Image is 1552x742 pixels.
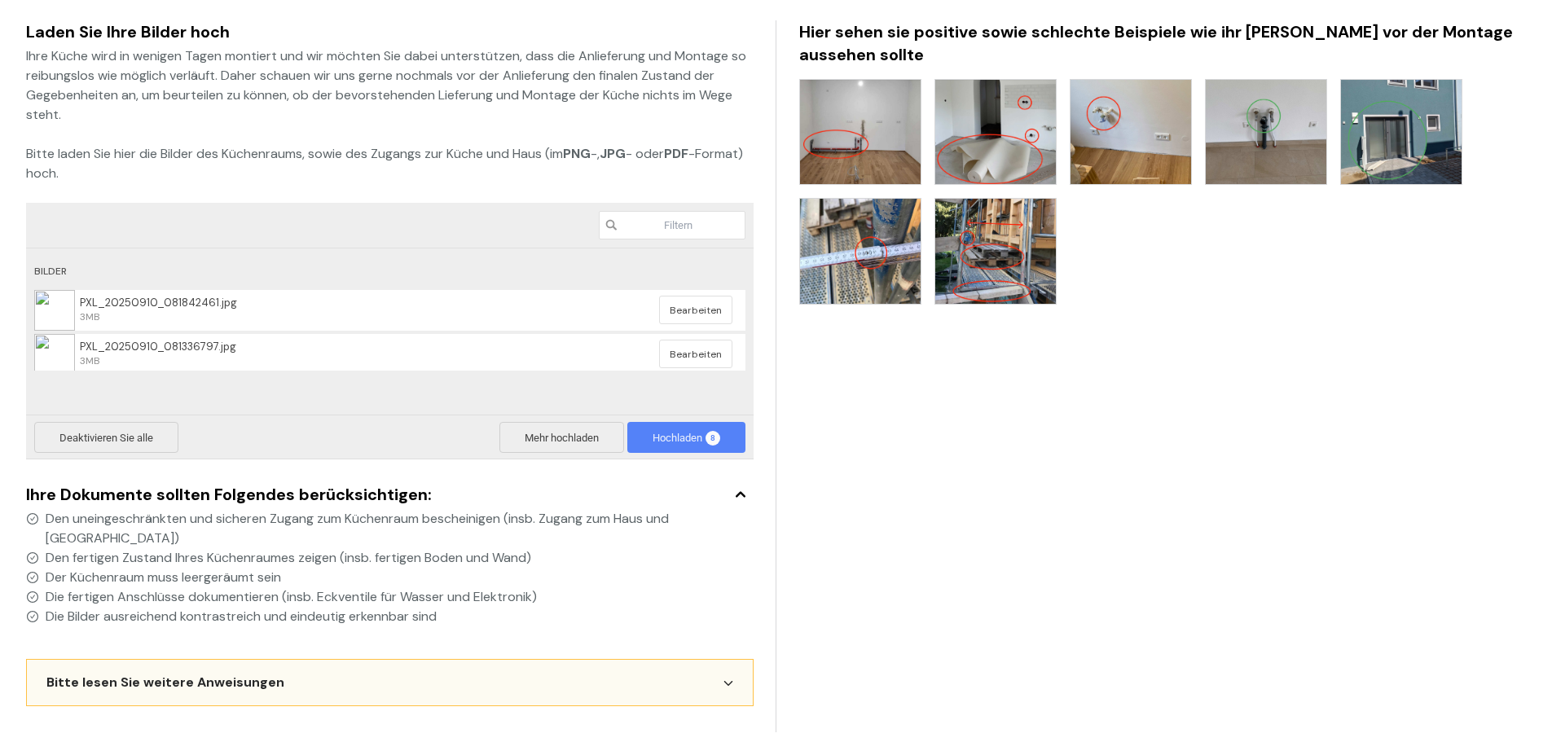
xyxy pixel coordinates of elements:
input: Filtern [599,211,745,239]
span: Die fertigen Anschlüsse dokumentieren (insb. Eckventile für Wasser und Elektronik) [46,587,754,607]
strong: PDF [664,145,688,162]
strong: JPG [600,145,626,162]
strong: PNG [563,145,591,162]
span: Bitte lesen Sie weitere Anweisungen [46,673,284,692]
span: Deaktivieren Sie alle [34,422,178,453]
span: PXL_20250910_081336797.jpg [80,340,236,353]
span: Hochladen [627,422,745,453]
img: 2d32ce14-4099-46f2-ae77-919e123fb9ab [34,334,75,375]
img: /images/kpu/kpu-1.jpg [800,80,921,184]
span: PXL_20250910_081842461.jpg [80,296,237,310]
span: Mehr hochladen [499,422,624,453]
div: Bilder [34,257,745,287]
div: Ihre Küche wird in wenigen Tagen montiert und wir möchten Sie dabei unterstützen, dass die Anlief... [26,46,754,183]
div: Ihre Dokumente sollten Folgendes berücksichtigen: [26,483,754,506]
span: Hochladen [653,432,720,444]
span: PXL_20250910_081336797.jpg [75,340,659,367]
span: Die Bilder ausreichend kontrastreich und eindeutig erkennbar sind [46,607,754,626]
span: Bearbeiten [659,296,732,324]
img: d0806c59-c4ce-4c58-86ac-ff5b4867fef1 [34,290,75,331]
span: 8 [706,431,720,446]
span: 3MB [80,354,100,367]
span: Den fertigen Zustand Ihres Küchenraumes zeigen (insb. fertigen Boden und Wand) [46,548,754,568]
img: /images/kpu/kpu-3.jpg [1071,80,1191,184]
div: Laden Sie Ihre Bilder hoch [26,20,754,43]
span: 3MB [80,310,100,323]
img: /images/kpu/kpu-7.jpg [935,199,1056,303]
span: Bearbeiten [659,340,732,368]
span: PXL_20250910_081842461.jpg [75,296,659,323]
span: Der Küchenraum muss leergeräumt sein [46,568,754,587]
div: Hier sehen sie positive sowie schlechte Beispiele wie ihr [PERSON_NAME] vor der Montage aussehen ... [799,20,1527,66]
img: /images/kpu/kpu-6.jpg [800,199,921,303]
img: /images/kpu/kpu-4.jpg [1206,80,1326,184]
span: Den uneingeschränkten und sicheren Zugang zum Küchenraum bescheinigen (insb. Zugang zum Haus und ... [46,509,754,548]
img: /images/kpu/kpu-5.jpg [1341,80,1462,184]
img: /images/kpu/kpu-2.jpg [935,80,1056,184]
